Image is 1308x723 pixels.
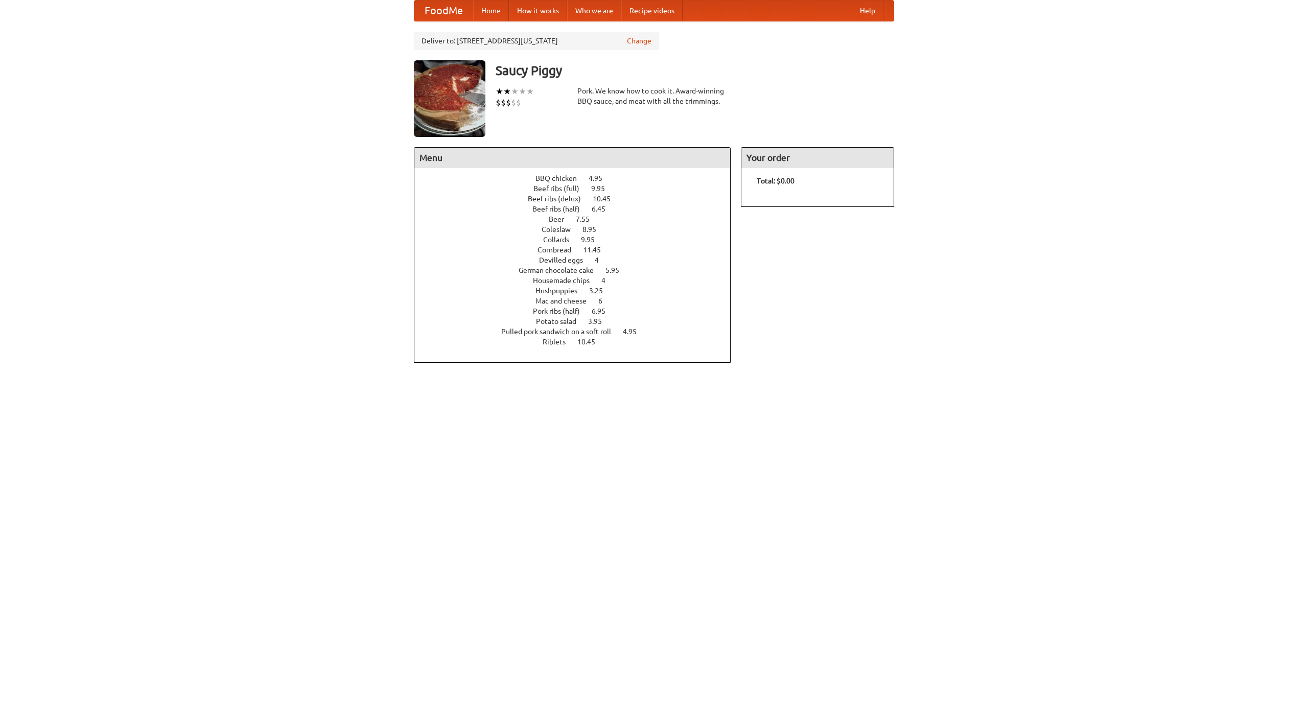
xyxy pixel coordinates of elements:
a: German chocolate cake 5.95 [519,266,638,274]
span: 10.45 [593,195,621,203]
span: Pulled pork sandwich on a soft roll [501,328,621,336]
a: Home [473,1,509,21]
span: 6.95 [592,307,616,315]
span: German chocolate cake [519,266,604,274]
li: $ [506,97,511,108]
span: 10.45 [577,338,605,346]
a: Devilled eggs 4 [539,256,618,264]
span: Mac and cheese [535,297,597,305]
a: Recipe videos [621,1,683,21]
span: Beer [549,215,574,223]
h4: Your order [741,148,894,168]
li: $ [501,97,506,108]
span: 9.95 [591,184,615,193]
span: 4.95 [589,174,613,182]
span: Collards [543,236,579,244]
a: Beef ribs (full) 9.95 [533,184,624,193]
span: Beef ribs (full) [533,184,590,193]
a: Housemade chips 4 [533,276,624,285]
span: 7.55 [576,215,600,223]
li: $ [496,97,501,108]
span: Coleslaw [542,225,581,234]
span: Hushpuppies [535,287,588,295]
a: Help [852,1,883,21]
a: Change [627,36,651,46]
li: $ [516,97,521,108]
span: Pork ribs (half) [533,307,590,315]
a: Collards 9.95 [543,236,614,244]
div: Pork. We know how to cook it. Award-winning BBQ sauce, and meat with all the trimmings. [577,86,731,106]
div: Deliver to: [STREET_ADDRESS][US_STATE] [414,32,659,50]
span: 3.95 [588,317,612,325]
li: $ [511,97,516,108]
a: Riblets 10.45 [543,338,614,346]
span: 9.95 [581,236,605,244]
span: Housemade chips [533,276,600,285]
b: Total: $0.00 [757,177,795,185]
span: 11.45 [583,246,611,254]
li: ★ [519,86,526,97]
a: FoodMe [414,1,473,21]
span: 4.95 [623,328,647,336]
a: Pork ribs (half) 6.95 [533,307,624,315]
span: 5.95 [605,266,629,274]
li: ★ [503,86,511,97]
a: Beef ribs (half) 6.45 [532,205,624,213]
span: 4 [601,276,616,285]
a: Hushpuppies 3.25 [535,287,622,295]
img: angular.jpg [414,60,485,137]
span: Devilled eggs [539,256,593,264]
span: 4 [595,256,609,264]
li: ★ [526,86,534,97]
a: Beef ribs (delux) 10.45 [528,195,629,203]
a: Mac and cheese 6 [535,297,621,305]
li: ★ [496,86,503,97]
a: Beer 7.55 [549,215,609,223]
a: BBQ chicken 4.95 [535,174,621,182]
a: Pulled pork sandwich on a soft roll 4.95 [501,328,656,336]
span: 6 [598,297,613,305]
h4: Menu [414,148,730,168]
a: Coleslaw 8.95 [542,225,615,234]
a: Potato salad 3.95 [536,317,621,325]
a: Who we are [567,1,621,21]
span: BBQ chicken [535,174,587,182]
span: 6.45 [592,205,616,213]
span: Cornbread [538,246,581,254]
span: Riblets [543,338,576,346]
h3: Saucy Piggy [496,60,894,81]
li: ★ [511,86,519,97]
span: 3.25 [589,287,613,295]
span: 8.95 [582,225,606,234]
a: How it works [509,1,567,21]
span: Beef ribs (delux) [528,195,591,203]
a: Cornbread 11.45 [538,246,620,254]
span: Potato salad [536,317,587,325]
span: Beef ribs (half) [532,205,590,213]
